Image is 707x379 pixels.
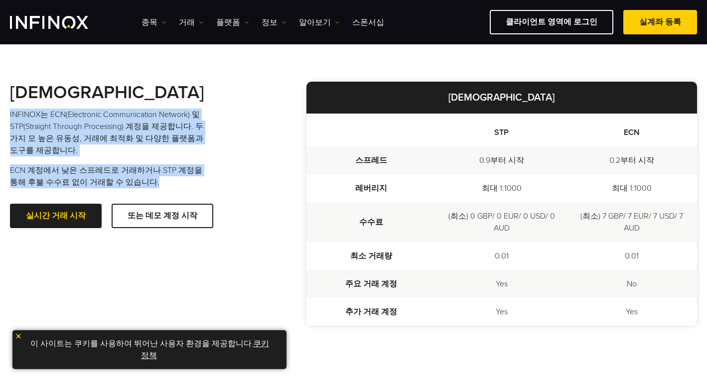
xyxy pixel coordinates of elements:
strong: [DEMOGRAPHIC_DATA] [10,82,204,103]
p: INFINOX는 ECN(Electronic Communication Network) 및 STP(Straight Through Processing) 계정을 제공합니다. 두 가지... [10,109,209,156]
td: 0.01 [436,242,566,270]
td: Yes [436,298,566,326]
td: 0.2부터 시작 [567,146,698,174]
td: (최소) 0 GBP/ 0 EUR/ 0 USD/ 0 AUD [436,202,566,242]
strong: [DEMOGRAPHIC_DATA] [448,92,555,104]
a: 클라이언트 영역에 로그인 [490,10,613,34]
th: STP [436,114,566,146]
a: 거래 [179,16,204,28]
td: Yes [436,270,566,298]
a: 실시간 거래 시작 [10,204,102,228]
td: Yes [567,298,698,326]
td: 최소 거래량 [306,242,436,270]
td: 0.9부터 시작 [436,146,566,174]
a: 알아보기 [299,16,340,28]
img: yellow close icon [15,333,22,340]
td: No [567,270,698,298]
td: 추가 거래 계정 [306,298,436,326]
a: 종목 [141,16,166,28]
td: 스프레드 [306,146,436,174]
td: 0.01 [567,242,698,270]
a: 플랫폼 [216,16,249,28]
a: 또는 데모 계정 시작 [112,204,213,228]
a: 정보 [262,16,286,28]
a: 실계좌 등록 [623,10,697,34]
th: ECN [567,114,698,146]
p: ECN 계정에서 낮은 스프레드로 거래하거나 STP 계정을 통해 후불 수수료 없이 거래할 수 있습니다. [10,164,209,188]
td: 주요 거래 계정 [306,270,436,298]
a: 스폰서십 [352,16,384,28]
p: 이 사이트는 쿠키를 사용하여 뛰어난 사용자 환경을 제공합니다. . [17,335,282,364]
td: 레버리지 [306,174,436,202]
a: INFINOX Logo [10,16,112,29]
td: (최소) 7 GBP/ 7 EUR/ 7 USD/ 7 AUD [567,202,698,242]
td: 수수료 [306,202,436,242]
td: 최대 1:1000 [567,174,698,202]
td: 최대 1:1000 [436,174,566,202]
